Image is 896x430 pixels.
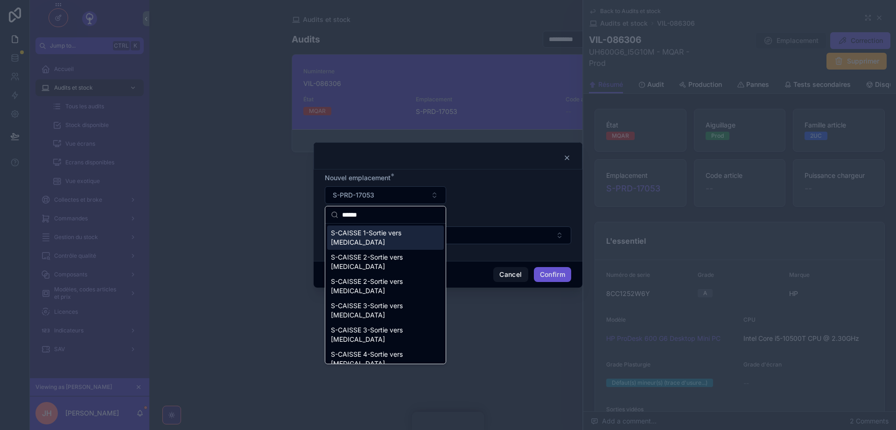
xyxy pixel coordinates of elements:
[534,267,571,282] button: Confirm
[331,350,429,368] span: S-CAISSE 4-Sortie vers [MEDICAL_DATA]
[331,277,429,296] span: S-CAISSE 2-Sortie vers [MEDICAL_DATA]
[325,226,571,244] button: Select Button
[331,301,429,320] span: S-CAISSE 3-Sortie vers [MEDICAL_DATA]
[333,190,374,200] span: S-PRD-17053
[331,253,429,271] span: S-CAISSE 2-Sortie vers [MEDICAL_DATA]
[325,174,391,182] span: Nouvel emplacement
[325,224,446,364] div: Suggestions
[331,228,429,247] span: S-CAISSE 1-Sortie vers [MEDICAL_DATA]
[493,267,528,282] button: Cancel
[325,186,446,204] button: Select Button
[331,325,429,344] span: S-CAISSE 3-Sortie vers [MEDICAL_DATA]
